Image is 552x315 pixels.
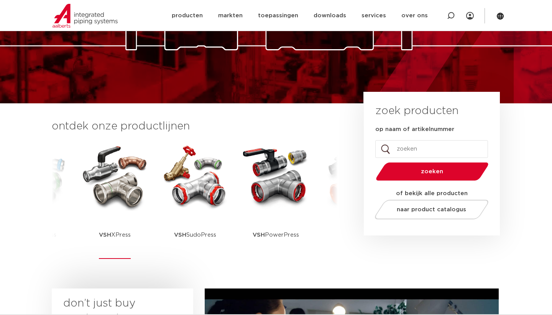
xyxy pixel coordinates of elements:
[322,142,391,259] a: VSHShurjoint
[52,119,338,134] h3: ontdek onze productlijnen
[373,200,491,219] a: naar product catalogus
[373,162,492,181] button: zoeken
[174,211,216,259] p: SudoPress
[253,211,299,259] p: PowerPress
[396,169,469,174] span: zoeken
[161,142,230,259] a: VSHSudoPress
[253,232,265,238] strong: VSH
[375,103,458,119] h3: zoek producten
[375,140,488,158] input: zoeken
[99,232,111,238] strong: VSH
[397,207,467,212] span: naar product catalogus
[241,142,310,259] a: VSHPowerPress
[338,232,350,238] strong: VSH
[80,142,149,259] a: VSHXPress
[99,211,131,259] p: XPress
[174,232,186,238] strong: VSH
[396,191,468,196] strong: of bekijk alle producten
[375,126,454,133] label: op naam of artikelnummer
[338,211,375,259] p: Shurjoint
